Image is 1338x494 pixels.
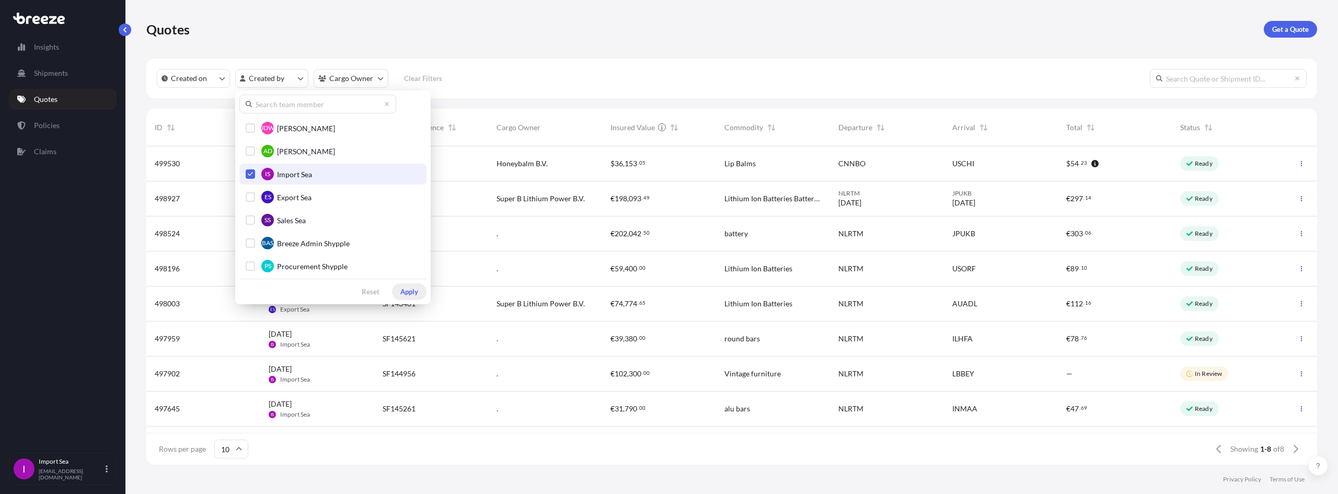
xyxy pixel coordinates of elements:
button: AD[PERSON_NAME] [239,141,426,162]
button: BASBreeze Admin Shypple [239,233,426,254]
span: IS [265,169,270,179]
span: AD [263,146,272,156]
button: Apply [392,283,426,300]
div: Select Option [239,118,426,274]
span: Export Sea [277,192,312,203]
span: [PERSON_NAME] [277,146,335,157]
div: createdBy Filter options [235,90,431,304]
button: Reset [353,283,388,300]
span: JDW [261,123,274,133]
p: Reset [362,286,379,297]
span: Sales Sea [277,215,306,226]
span: BAS [262,238,273,248]
span: [PERSON_NAME] [277,123,335,134]
button: ESExport Sea [239,187,426,208]
button: JDW[PERSON_NAME] [239,118,426,139]
span: SS [264,215,271,225]
span: Import Sea [277,169,312,180]
input: Search team member [239,95,396,113]
span: ES [264,192,271,202]
span: PS [264,261,271,271]
span: Procurement Shypple [277,261,348,272]
button: ISImport Sea [239,164,426,185]
button: PSProcurement Shypple [239,256,426,277]
p: Apply [400,286,418,297]
span: Breeze Admin Shypple [277,238,350,249]
button: SSSales Sea [239,210,426,231]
